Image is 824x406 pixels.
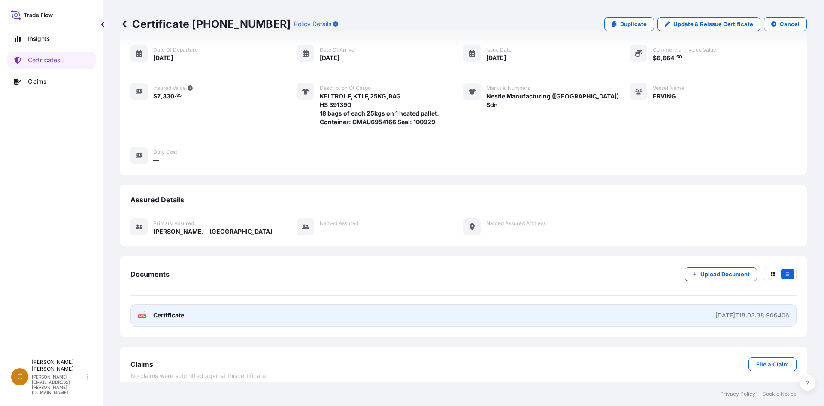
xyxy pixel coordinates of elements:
span: Commercial Invoice Value [653,46,716,53]
span: [DATE] [486,54,506,62]
span: . [175,94,176,97]
p: Cancel [780,20,800,28]
span: [DATE] [320,54,339,62]
span: Issue Date [486,46,512,53]
span: Date of arrival [320,46,356,53]
span: Insured Value [153,85,186,92]
span: Certificate [153,311,184,320]
div: [DATE]T18:03:38.906406 [715,311,789,320]
span: Nestle Manufacturing ([GEOGRAPHIC_DATA]) Sdn [486,92,630,109]
span: No claims were submitted against this certificate . [130,372,267,380]
span: Primary assured [153,220,194,227]
p: Update & Reissue Certificate [673,20,753,28]
text: PDF [139,315,145,318]
span: $ [153,93,157,99]
span: [PERSON_NAME] - [GEOGRAPHIC_DATA] [153,227,272,236]
p: Certificate [PHONE_NUMBER] [120,17,291,31]
a: Privacy Policy [720,391,755,397]
button: Upload Document [685,267,757,281]
span: Claims [130,360,153,369]
a: Claims [7,73,96,90]
a: Duplicate [604,17,654,31]
a: File a Claim [748,357,797,371]
span: . [675,56,676,59]
span: — [320,227,326,236]
span: $ [653,55,657,61]
p: Duplicate [620,20,647,28]
span: Date of departure [153,46,198,53]
span: 664 [663,55,674,61]
span: Assured Details [130,195,184,204]
a: Cookie Notice [762,391,797,397]
span: 6 [657,55,660,61]
p: Policy Details [294,20,331,28]
span: KELTROL F,KTLF,25KG,BAG HS 391390 18 bags of each 25kgs on 1 heated pallet. Container: CMAU695416... [320,92,439,126]
p: File a Claim [756,360,789,369]
p: Insights [28,34,50,43]
span: Description of cargo [320,85,371,92]
span: 95 [176,94,182,97]
span: Named Assured Address [486,220,546,227]
button: Cancel [764,17,807,31]
p: Claims [28,77,46,86]
span: 7 [157,93,161,99]
a: Certificates [7,52,96,69]
span: 330 [163,93,174,99]
a: Insights [7,30,96,47]
span: Marks & Numbers [486,85,530,92]
a: PDFCertificate[DATE]T18:03:38.906406 [130,304,797,327]
span: , [161,93,163,99]
p: [PERSON_NAME] [PERSON_NAME] [32,359,85,372]
a: Update & Reissue Certificate [657,17,760,31]
span: 50 [676,56,682,59]
span: ERVING [653,92,676,101]
span: Vessel Name [653,85,684,92]
span: — [153,156,159,165]
span: [DATE] [153,54,173,62]
p: [PERSON_NAME][EMAIL_ADDRESS][PERSON_NAME][DOMAIN_NAME] [32,374,85,395]
span: Duty Cost [153,149,177,156]
span: , [660,55,663,61]
p: Certificates [28,56,60,64]
p: Upload Document [700,270,750,278]
span: — [486,227,492,236]
span: Documents [130,270,170,278]
span: C [17,372,23,381]
span: Named Assured [320,220,358,227]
